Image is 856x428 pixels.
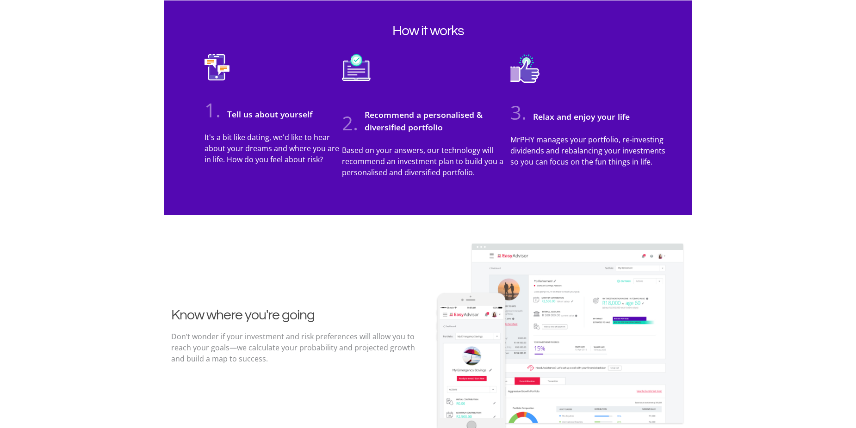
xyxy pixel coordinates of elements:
[510,134,670,167] p: MrPHY manages your portfolio, re-investing dividends and rebalancing your investments so you can ...
[205,54,230,94] img: 1-yourself.svg
[205,132,342,165] p: It's a bit like dating, we'd like to hear about your dreams and where you are in life. How do you...
[223,108,312,120] h3: Tell us about yourself
[205,95,221,124] p: 1.
[360,109,499,133] h3: Recommend a personalised & diversified portfolio
[342,108,358,137] p: 2.
[510,54,540,97] img: 3-relax.svg
[186,23,670,39] h2: How it works
[171,331,421,364] p: Don’t wonder if your investment and risk preferences will allow you to reach your goals—we calcul...
[510,98,527,127] p: 3.
[528,110,630,122] h3: Relax and enjoy your life
[342,54,371,95] img: 2-portfolio.svg
[342,145,510,178] p: Based on your answers, our technology will recommend an investment plan to build you a personalis...
[171,307,421,324] h2: Know where you're going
